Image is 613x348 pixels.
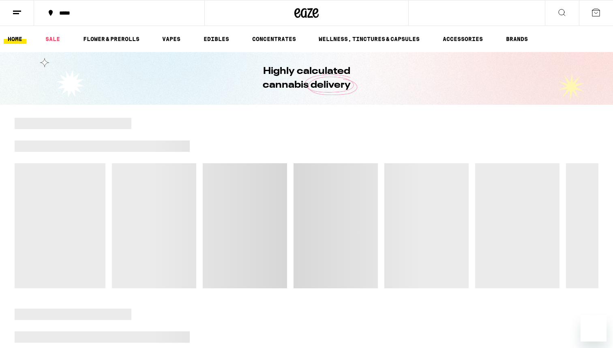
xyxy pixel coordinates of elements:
a: VAPES [158,34,184,44]
a: WELLNESS, TINCTURES & CAPSULES [315,34,424,44]
a: CONCENTRATES [248,34,300,44]
a: FLOWER & PREROLLS [79,34,144,44]
h1: Highly calculated cannabis delivery [240,65,373,92]
a: ACCESSORIES [439,34,487,44]
a: SALE [41,34,64,44]
a: HOME [4,34,26,44]
iframe: Button to launch messaging window [581,316,607,342]
a: EDIBLES [199,34,233,44]
a: BRANDS [502,34,532,44]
